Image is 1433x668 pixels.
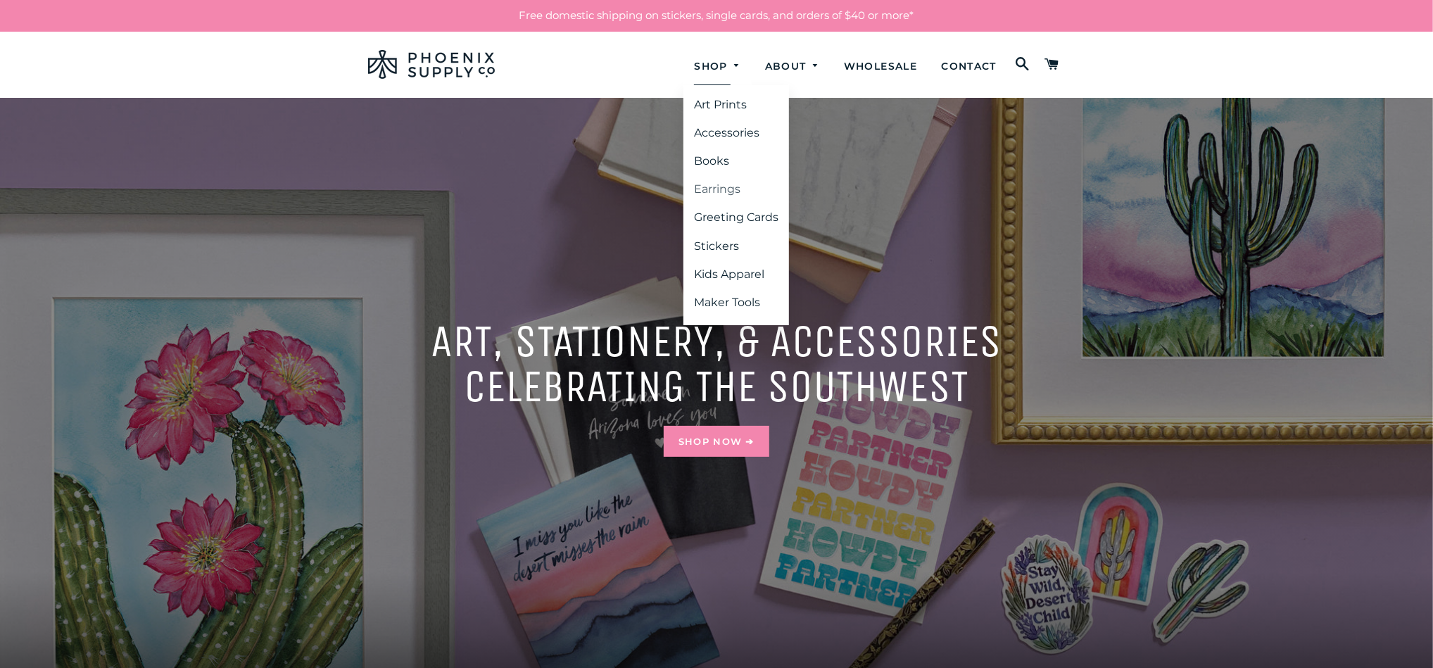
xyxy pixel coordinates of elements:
[683,92,789,118] a: Art Prints
[930,48,1007,85] a: Contact
[683,290,789,315] a: Maker Tools
[368,50,495,79] img: Phoenix Supply Co.
[833,48,928,85] a: Wholesale
[683,205,789,230] a: Greeting Cards
[755,48,831,85] a: About
[683,177,789,202] a: Earrings
[683,262,789,287] a: Kids Apparel
[683,120,789,146] a: Accessories
[368,319,1065,409] h2: Art, Stationery, & accessories celebrating the southwest
[683,48,752,85] a: Shop
[683,149,789,174] a: Books
[664,426,769,457] a: Shop Now ➔
[683,234,789,259] a: Stickers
